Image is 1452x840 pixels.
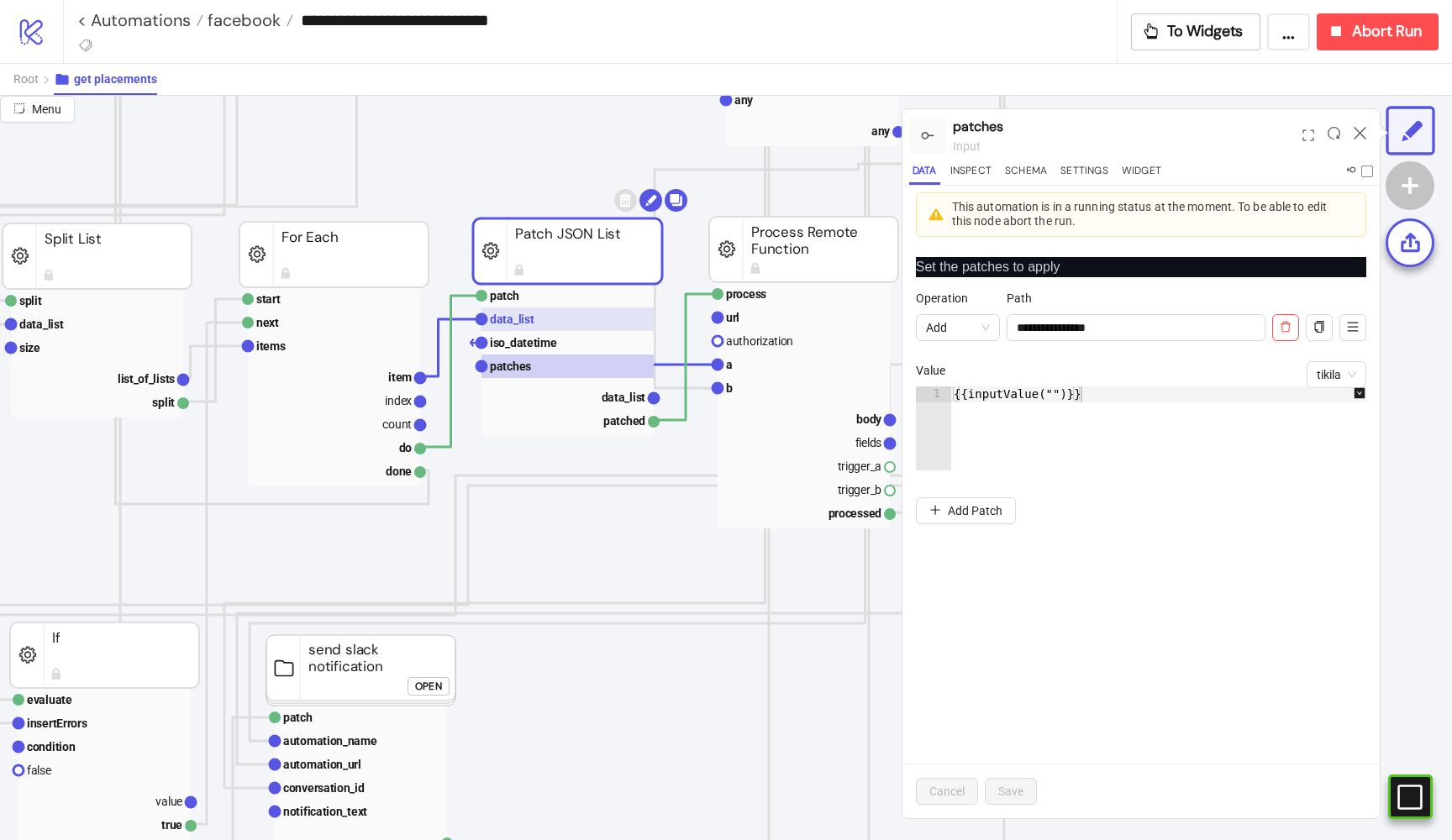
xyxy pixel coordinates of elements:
text: list_of_lists [118,372,175,386]
text: fields [855,436,882,449]
span: Abort Run [1352,22,1422,41]
span: To Widgets [1167,22,1244,41]
button: Inspect [947,162,995,185]
text: a [726,358,733,371]
text: value [155,795,182,808]
span: tikila [1317,362,1356,387]
span: Add Patch [948,504,1002,517]
div: Open [415,676,442,696]
button: Open [408,677,450,696]
text: process [726,287,766,301]
label: Path [1007,289,1043,307]
text: iso_datetime [490,336,557,349]
text: start [256,292,281,306]
button: ... [1267,13,1310,50]
text: automation_url [283,758,361,771]
text: data_list [490,312,534,326]
input: Operation Path Value [1007,314,1265,341]
span: expand [1302,129,1314,141]
text: index [385,394,412,407]
span: Add [926,315,990,340]
button: Cancel [916,778,978,805]
span: menu [1347,321,1359,333]
div: input [953,137,1296,155]
text: any [871,124,891,138]
span: delete [1280,321,1292,333]
text: split [19,294,42,307]
button: Schema [1002,162,1050,185]
span: Menu [32,102,61,116]
label: Operation [916,289,979,307]
div: This automation is in a running status at the moment. To be able to edit this node abort the run. [952,200,1339,229]
span: Root [13,72,39,86]
text: authorization [726,334,793,348]
text: automation_name [283,734,377,748]
text: insertErrors [27,717,87,730]
text: evaluate [27,693,72,706]
span: plus [929,504,941,516]
p: Set the patches to apply [916,257,1366,277]
text: condition [27,740,76,753]
span: copy [1313,321,1325,333]
text: size [19,341,40,354]
label: Value [916,361,956,380]
a: facebook [203,12,293,29]
text: conversation_id [283,781,365,795]
text: notification_text [283,805,367,818]
button: get placements [54,64,157,95]
div: 1 [916,386,951,402]
text: item [388,370,412,384]
text: items [256,339,286,353]
span: facebook [203,9,281,31]
button: Root [13,64,54,95]
text: false [27,764,51,777]
text: any [734,93,754,107]
span: down-square [1354,387,1365,399]
text: url [726,311,739,324]
text: body [856,412,882,426]
text: patches [490,360,531,373]
button: Data [909,162,940,185]
button: To Widgets [1131,13,1261,50]
text: patch [283,711,313,724]
button: Widget [1118,162,1165,185]
button: Settings [1057,162,1112,185]
text: count [382,417,412,431]
text: next [256,316,279,329]
button: Add Patch [916,497,1016,524]
text: data_list [602,391,646,404]
text: patch [490,289,519,302]
span: get placements [74,72,157,86]
button: Abort Run [1317,13,1439,50]
a: < Automations [77,12,203,29]
text: b [726,381,733,395]
text: data_list [19,318,64,331]
span: radius-bottomright [13,102,25,114]
button: Save [985,778,1037,805]
div: patches [953,116,1296,137]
